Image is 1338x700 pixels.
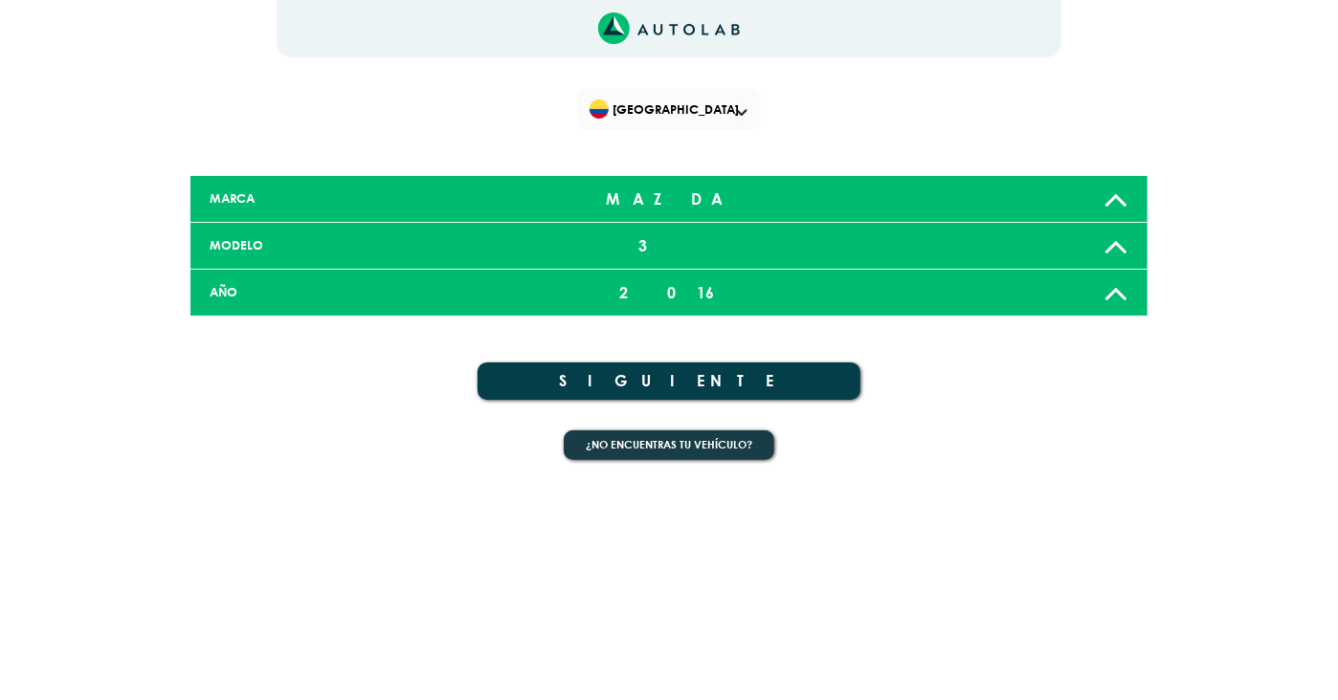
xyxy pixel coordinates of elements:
div: MARCA [195,189,511,208]
img: Flag of COLOMBIA [590,99,609,119]
div: 2016 [511,273,827,312]
div: MODELO [195,236,511,254]
button: SIGUIENTE [478,362,860,400]
a: MODELO 3 [190,223,1148,270]
span: [GEOGRAPHIC_DATA] [590,96,753,122]
a: AÑO 2016 [190,270,1148,317]
div: Flag of COLOMBIA[GEOGRAPHIC_DATA] [577,88,761,130]
button: ¿No encuentras tu vehículo? [564,430,774,460]
a: Link al sitio de autolab [598,18,741,36]
div: MAZDA [511,180,827,218]
a: MARCA MAZDA [190,176,1148,223]
div: 3 [511,227,827,265]
div: AÑO [195,283,511,301]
